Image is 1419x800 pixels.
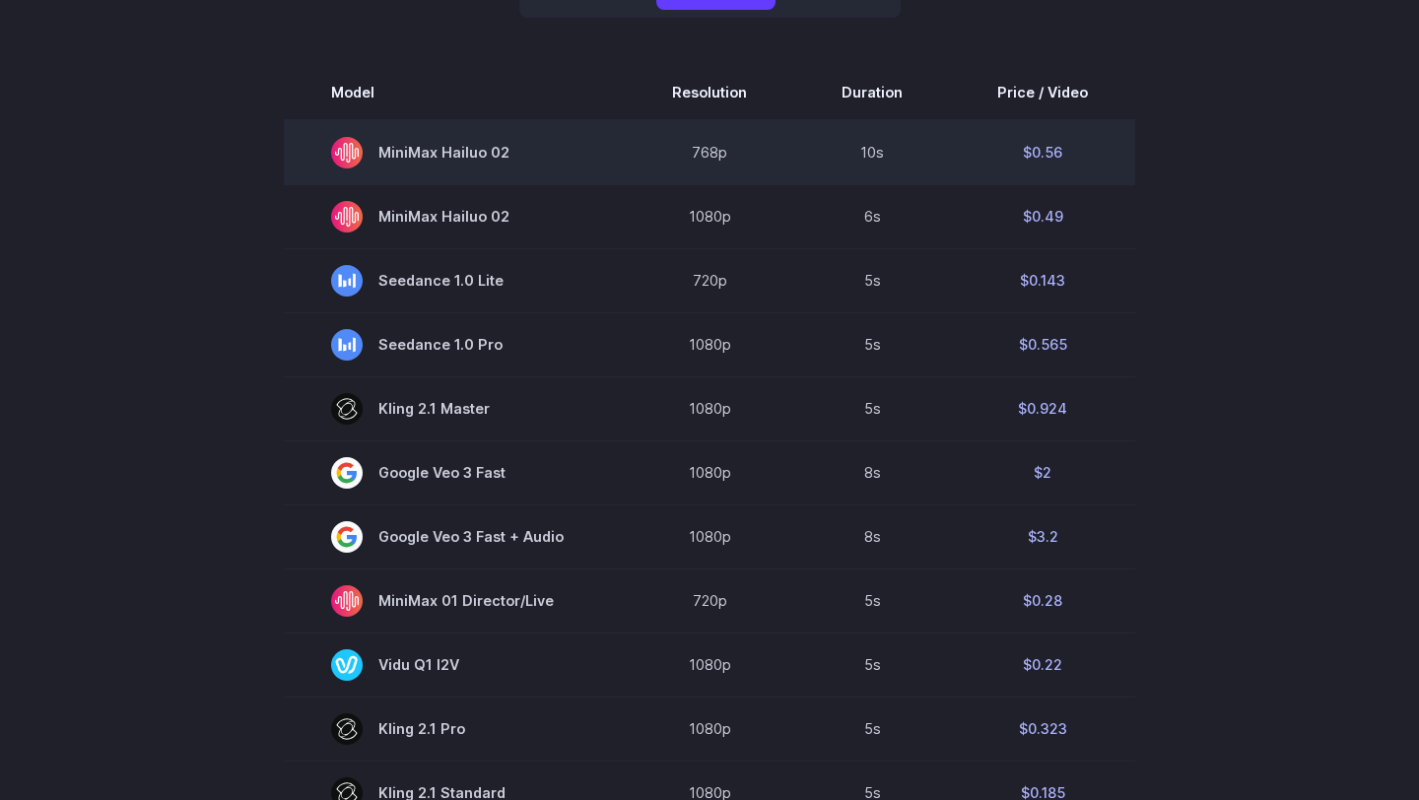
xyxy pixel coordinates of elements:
td: 768p [625,120,794,185]
td: 1080p [625,184,794,248]
span: Google Veo 3 Fast + Audio [331,521,577,553]
td: 8s [794,440,950,504]
td: 1080p [625,504,794,568]
td: $0.924 [950,376,1135,440]
td: $0.565 [950,312,1135,376]
td: $3.2 [950,504,1135,568]
td: $0.49 [950,184,1135,248]
td: $2 [950,440,1135,504]
th: Model [284,65,625,120]
td: 720p [625,248,794,312]
td: 5s [794,312,950,376]
td: 720p [625,568,794,633]
td: $0.323 [950,697,1135,761]
td: 5s [794,633,950,697]
span: Kling 2.1 Pro [331,713,577,745]
td: $0.56 [950,120,1135,185]
th: Price / Video [950,65,1135,120]
td: 1080p [625,376,794,440]
td: 10s [794,120,950,185]
span: Google Veo 3 Fast [331,457,577,489]
td: 1080p [625,633,794,697]
td: 5s [794,376,950,440]
td: 8s [794,504,950,568]
td: 5s [794,248,950,312]
span: MiniMax Hailuo 02 [331,137,577,168]
td: 5s [794,697,950,761]
td: $0.143 [950,248,1135,312]
td: $0.22 [950,633,1135,697]
td: 1080p [625,312,794,376]
span: Seedance 1.0 Lite [331,265,577,297]
td: $0.28 [950,568,1135,633]
span: Kling 2.1 Master [331,393,577,425]
td: 1080p [625,697,794,761]
span: MiniMax 01 Director/Live [331,585,577,617]
span: Seedance 1.0 Pro [331,329,577,361]
span: MiniMax Hailuo 02 [331,201,577,233]
th: Resolution [625,65,794,120]
th: Duration [794,65,950,120]
span: Vidu Q1 I2V [331,649,577,681]
td: 1080p [625,440,794,504]
td: 6s [794,184,950,248]
td: 5s [794,568,950,633]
